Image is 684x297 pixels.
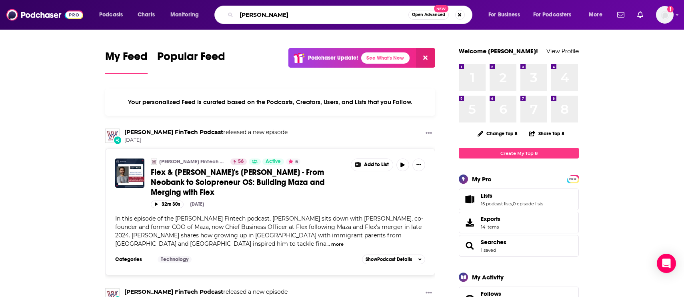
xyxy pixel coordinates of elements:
button: Share Top 8 [529,126,565,141]
a: My Feed [105,50,148,74]
button: 32m 30s [151,201,184,208]
img: User Profile [656,6,674,24]
a: 15 podcast lists [481,201,512,207]
span: Podcasts [99,9,123,20]
span: Exports [481,215,500,223]
div: [DATE] [190,201,204,207]
p: Podchaser Update! [308,54,358,61]
a: Lists [481,192,543,199]
a: Exports [459,212,579,233]
span: Searches [459,235,579,257]
span: 14 items [481,224,500,230]
a: Popular Feed [157,50,225,74]
span: Monitoring [170,9,199,20]
span: Lists [481,192,492,199]
a: Charts [132,8,160,21]
span: , [512,201,513,207]
span: New [434,5,448,12]
a: Technology [158,256,192,263]
img: Podchaser - Follow, Share and Rate Podcasts [6,7,83,22]
button: Show profile menu [656,6,674,24]
h3: released a new episode [124,128,288,136]
a: Wharton FinTech Podcast [124,128,223,136]
a: Lists [462,194,478,205]
span: Show Podcast Details [366,257,412,262]
div: Open Intercom Messenger [657,254,676,273]
span: Add to List [364,162,389,168]
span: Open Advanced [412,13,445,17]
span: For Podcasters [533,9,572,20]
button: more [331,241,344,248]
h3: released a new episode [124,288,288,296]
a: Show notifications dropdown [634,8,646,22]
img: Wharton FinTech Podcast [151,159,157,165]
a: Flex & [PERSON_NAME]'s [PERSON_NAME] - From Neobank to Solopreneur OS: Building Maza and Merging ... [151,167,345,197]
a: PRO [568,176,578,182]
span: Logged in as saraatspark [656,6,674,24]
img: Flex & Maza's Robbie Figueroa - From Neobank to Solopreneur OS: Building Maza and Merging with Flex [115,159,144,188]
a: See What's New [361,52,410,64]
a: Show notifications dropdown [614,8,628,22]
span: ... [326,240,330,247]
a: [PERSON_NAME] FinTech Podcast [159,159,225,165]
button: Show More Button [422,128,435,138]
span: In this episode of the [PERSON_NAME] Fintech podcast, [PERSON_NAME] sits down with [PERSON_NAME],... [115,215,423,247]
span: Lists [459,189,579,210]
span: Charts [138,9,155,20]
button: Show More Button [412,159,425,171]
button: Show More Button [351,159,393,171]
button: ShowPodcast Details [362,255,425,264]
a: Wharton FinTech Podcast [124,288,223,295]
a: Welcome [PERSON_NAME]! [459,47,538,55]
button: open menu [583,8,612,21]
img: Wharton FinTech Podcast [105,128,120,143]
div: My Pro [472,175,492,183]
a: 0 episode lists [513,201,543,207]
a: 56 [230,159,247,165]
a: Create My Top 8 [459,148,579,159]
button: Change Top 8 [473,128,522,138]
button: open menu [483,8,530,21]
svg: Add a profile image [667,6,674,12]
span: Exports [462,217,478,228]
input: Search podcasts, credits, & more... [236,8,408,21]
div: My Activity [472,273,504,281]
div: Your personalized Feed is curated based on the Podcasts, Creators, Users, and Lists that you Follow. [105,88,435,116]
button: open menu [165,8,209,21]
span: More [589,9,602,20]
a: View Profile [546,47,579,55]
span: My Feed [105,50,148,68]
button: Open AdvancedNew [408,10,449,20]
a: Searches [462,240,478,251]
span: Popular Feed [157,50,225,68]
span: For Business [488,9,520,20]
button: 5 [286,159,300,165]
span: 56 [238,158,244,166]
button: open menu [94,8,133,21]
button: open menu [528,8,583,21]
span: Active [266,158,281,166]
a: Active [262,159,284,165]
div: Search podcasts, credits, & more... [222,6,480,24]
div: New Episode [113,136,122,144]
span: Flex & [PERSON_NAME]'s [PERSON_NAME] - From Neobank to Solopreneur OS: Building Maza and Merging ... [151,167,325,197]
h3: Categories [115,256,151,263]
span: [DATE] [124,137,288,144]
a: Searches [481,239,506,246]
a: 1 saved [481,247,496,253]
